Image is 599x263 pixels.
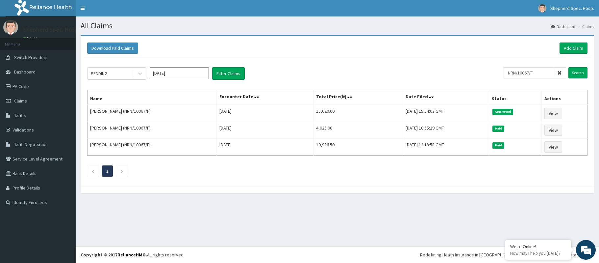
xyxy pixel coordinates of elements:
[120,168,123,174] a: Next page
[14,112,26,118] span: Tariffs
[403,139,489,156] td: [DATE] 12:18:58 GMT
[504,67,553,78] input: Search by HMO ID
[544,108,562,119] a: View
[87,90,217,105] th: Name
[217,139,313,156] td: [DATE]
[81,21,594,30] h1: All Claims
[403,90,489,105] th: Date Filed
[14,69,36,75] span: Dashboard
[492,109,513,115] span: Approved
[81,252,147,258] strong: Copyright © 2017 .
[544,141,562,153] a: View
[541,90,587,105] th: Actions
[551,24,575,29] a: Dashboard
[150,67,209,79] input: Select Month and Year
[87,139,217,156] td: [PERSON_NAME] (NRN/10067/F)
[3,20,18,35] img: User Image
[403,122,489,139] td: [DATE] 10:55:29 GMT
[23,36,39,41] a: Online
[212,67,245,80] button: Filter Claims
[91,168,94,174] a: Previous page
[544,125,562,136] a: View
[217,122,313,139] td: [DATE]
[87,122,217,139] td: [PERSON_NAME] (NRN/10067/F)
[91,70,108,77] div: PENDING
[106,168,109,174] a: Page 1 is your current page
[14,141,48,147] span: Tariff Negotiation
[492,142,504,148] span: Paid
[313,90,403,105] th: Total Price(₦)
[510,250,566,256] p: How may I help you today?
[510,244,566,249] div: We're Online!
[87,43,138,54] button: Download Paid Claims
[313,139,403,156] td: 10,936.50
[117,252,146,258] a: RelianceHMO
[576,24,594,29] li: Claims
[492,126,504,131] span: Paid
[420,251,594,258] div: Redefining Heath Insurance in [GEOGRAPHIC_DATA] using Telemedicine and Data Science!
[76,246,599,263] footer: All rights reserved.
[217,105,313,122] td: [DATE]
[538,4,546,13] img: User Image
[313,105,403,122] td: 15,020.00
[87,105,217,122] td: [PERSON_NAME] (NRN/10067/F)
[403,105,489,122] td: [DATE] 15:54:03 GMT
[550,5,594,11] span: Shepherd Spec. Hosp.
[14,98,27,104] span: Claims
[217,90,313,105] th: Encounter Date
[14,54,48,60] span: Switch Providers
[313,122,403,139] td: 4,025.00
[489,90,542,105] th: Status
[568,67,587,78] input: Search
[560,43,587,54] a: Add Claim
[23,27,79,33] p: Shepherd Spec. Hosp.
